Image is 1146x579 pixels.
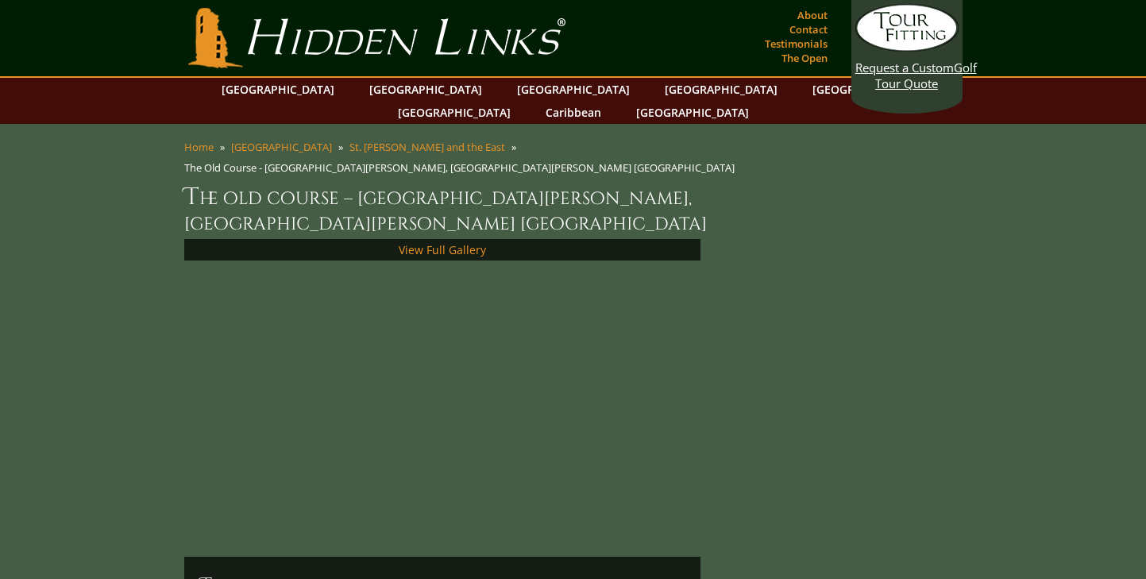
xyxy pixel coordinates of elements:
[184,181,963,236] h1: The Old Course – [GEOGRAPHIC_DATA][PERSON_NAME], [GEOGRAPHIC_DATA][PERSON_NAME] [GEOGRAPHIC_DATA]
[214,78,342,101] a: [GEOGRAPHIC_DATA]
[361,78,490,101] a: [GEOGRAPHIC_DATA]
[785,18,832,41] a: Contact
[231,140,332,154] a: [GEOGRAPHIC_DATA]
[390,101,519,124] a: [GEOGRAPHIC_DATA]
[184,160,741,175] li: The Old Course - [GEOGRAPHIC_DATA][PERSON_NAME], [GEOGRAPHIC_DATA][PERSON_NAME] [GEOGRAPHIC_DATA]
[805,78,933,101] a: [GEOGRAPHIC_DATA]
[349,140,505,154] a: St. [PERSON_NAME] and the East
[399,242,486,257] a: View Full Gallery
[628,101,757,124] a: [GEOGRAPHIC_DATA]
[184,140,214,154] a: Home
[657,78,785,101] a: [GEOGRAPHIC_DATA]
[761,33,832,55] a: Testimonials
[793,4,832,26] a: About
[538,101,609,124] a: Caribbean
[509,78,638,101] a: [GEOGRAPHIC_DATA]
[855,60,954,75] span: Request a Custom
[855,4,959,91] a: Request a CustomGolf Tour Quote
[778,47,832,69] a: The Open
